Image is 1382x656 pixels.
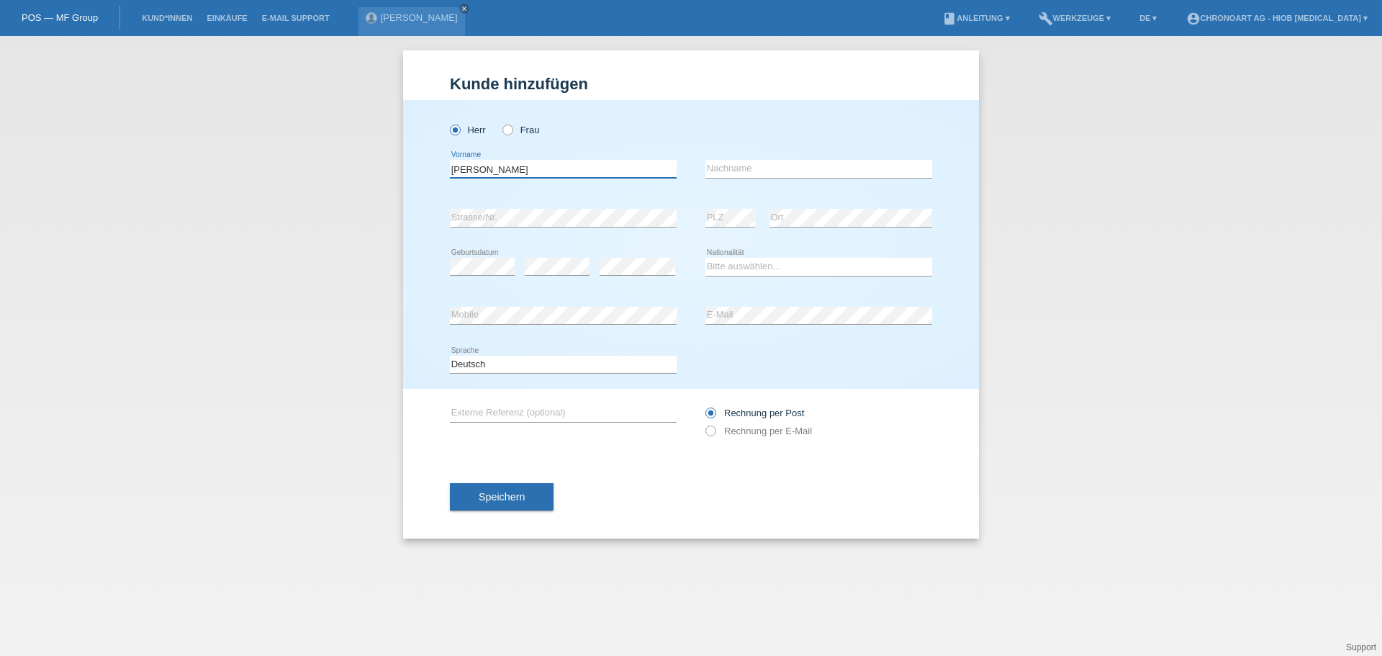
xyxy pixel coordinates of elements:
[935,14,1016,22] a: bookAnleitung ▾
[22,12,98,23] a: POS — MF Group
[1039,12,1053,26] i: build
[705,408,804,418] label: Rechnung per Post
[450,75,932,93] h1: Kunde hinzufügen
[1186,12,1201,26] i: account_circle
[461,5,468,12] i: close
[1031,14,1119,22] a: buildWerkzeuge ▾
[135,14,199,22] a: Kund*innen
[450,125,486,135] label: Herr
[502,125,539,135] label: Frau
[450,483,554,511] button: Speichern
[705,426,715,444] input: Rechnung per E-Mail
[705,426,812,436] label: Rechnung per E-Mail
[1346,642,1376,652] a: Support
[479,491,525,503] span: Speichern
[199,14,254,22] a: Einkäufe
[450,125,459,134] input: Herr
[942,12,957,26] i: book
[1179,14,1376,22] a: account_circleChronoart AG - Hiob [MEDICAL_DATA] ▾
[255,14,337,22] a: E-Mail Support
[459,4,469,14] a: close
[705,408,715,426] input: Rechnung per Post
[1132,14,1164,22] a: DE ▾
[502,125,512,134] input: Frau
[381,12,458,23] a: [PERSON_NAME]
